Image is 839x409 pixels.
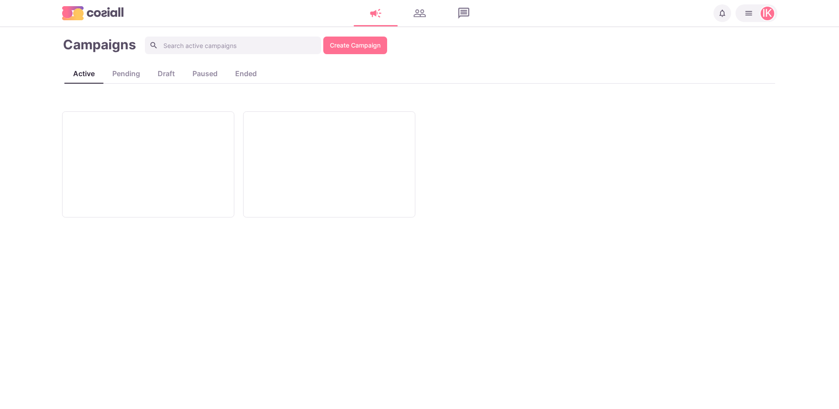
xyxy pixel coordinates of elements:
div: Iliyan Kupenov [762,8,772,18]
h1: Campaigns [63,37,136,54]
div: ended [226,68,266,79]
div: pending [103,68,149,79]
div: draft [149,68,184,79]
div: paused [184,68,226,79]
div: active [64,68,103,79]
button: Iliyan Kupenov [736,4,777,22]
a: Create Campaign [323,37,387,54]
img: logo [62,6,124,20]
button: Notifications [713,4,731,22]
input: Search active campaigns [145,37,321,54]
